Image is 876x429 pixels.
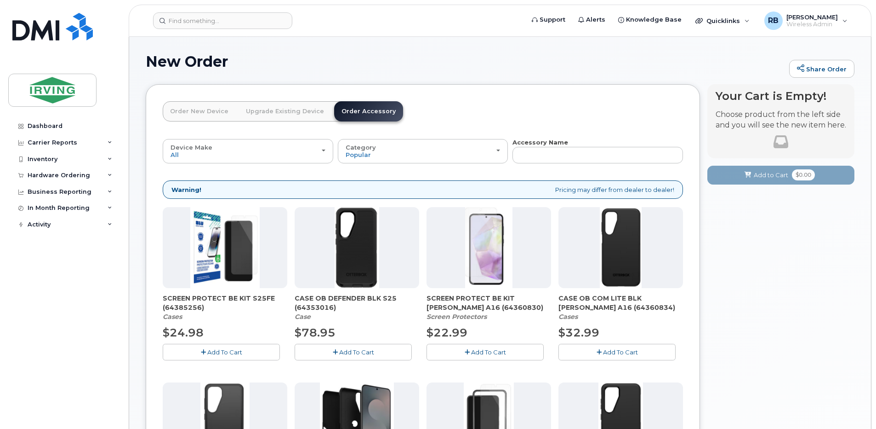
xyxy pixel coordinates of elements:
[295,344,412,360] button: Add To Cart
[558,344,676,360] button: Add To Cart
[295,313,311,321] em: Case
[427,326,467,339] span: $22.99
[171,144,212,151] span: Device Make
[163,313,182,321] em: Cases
[716,110,846,131] p: Choose product from the left side and you will see the new item here.
[471,348,506,356] span: Add To Cart
[163,101,236,122] a: Order New Device
[427,294,551,321] div: SCREEN PROTECT BE KIT SAM A16 (64360830)
[558,294,683,321] div: CASE OB COM LITE BLK SAM A16 (64360834)
[346,144,376,151] span: Category
[600,207,642,288] img: a16_-_OB_commuter_-_JDI.png
[339,348,374,356] span: Add To Cart
[789,60,854,78] a: Share Order
[512,139,568,146] strong: Accessory Name
[465,207,513,288] img: A16_-_screenprotector_-_JDI.png
[295,326,336,339] span: $78.95
[190,207,260,288] img: image-20250915-161621.png
[171,151,179,158] span: All
[146,53,785,70] h1: New Order
[792,169,815,180] span: $0.00
[558,326,599,339] span: $32.99
[427,294,551,312] span: SCREEN PROTECT BE KIT [PERSON_NAME] A16 (64360830)
[207,348,242,356] span: Add To Cart
[163,344,280,360] button: Add To Cart
[558,313,578,321] em: Cases
[603,348,638,356] span: Add To Cart
[427,344,544,360] button: Add To Cart
[163,294,287,321] div: SCREEN PROTECT BE KIT S25FE (64385256)
[295,294,419,321] div: CASE OB DEFENDER BLK S25 (64353016)
[163,180,683,199] div: Pricing may differ from dealer to dealer!
[163,139,333,163] button: Device Make All
[716,90,846,102] h4: Your Cart is Empty!
[335,207,380,288] img: CASE_OB_DEFENDER_BLK_S25_-_JDI.png
[707,166,854,185] button: Add to Cart $0.00
[334,101,403,122] a: Order Accessory
[558,294,683,312] span: CASE OB COM LITE BLK [PERSON_NAME] A16 (64360834)
[427,313,487,321] em: Screen Protectors
[163,326,204,339] span: $24.98
[338,139,508,163] button: Category Popular
[295,294,419,312] span: CASE OB DEFENDER BLK S25 (64353016)
[163,294,287,312] span: SCREEN PROTECT BE KIT S25FE (64385256)
[171,186,201,194] strong: Warning!
[346,151,371,158] span: Popular
[239,101,331,122] a: Upgrade Existing Device
[754,171,788,180] span: Add to Cart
